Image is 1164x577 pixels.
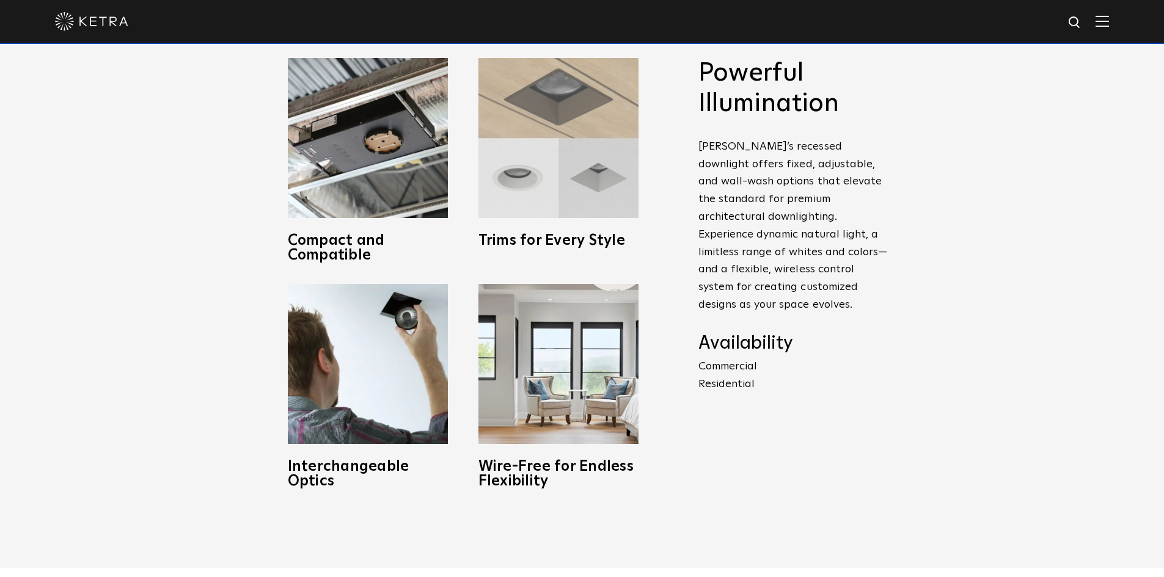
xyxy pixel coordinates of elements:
h4: Availability [698,332,888,355]
h3: Interchangeable Optics [288,459,448,488]
h3: Wire-Free for Endless Flexibility [478,459,639,488]
p: [PERSON_NAME]’s recessed downlight offers fixed, adjustable, and wall-wash options that elevate t... [698,138,888,314]
img: compact-and-copatible [288,58,448,218]
img: D3_WV_Bedroom [478,284,639,444]
img: search icon [1067,15,1083,31]
h3: Compact and Compatible [288,233,448,263]
img: trims-for-every-style [478,58,639,218]
p: Commercial Residential [698,358,888,393]
img: Hamburger%20Nav.svg [1096,15,1109,27]
img: ketra-logo-2019-white [55,12,128,31]
img: D3_OpticSwap [288,284,448,444]
h3: Trims for Every Style [478,233,639,248]
h2: Powerful Illumination [698,58,888,120]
